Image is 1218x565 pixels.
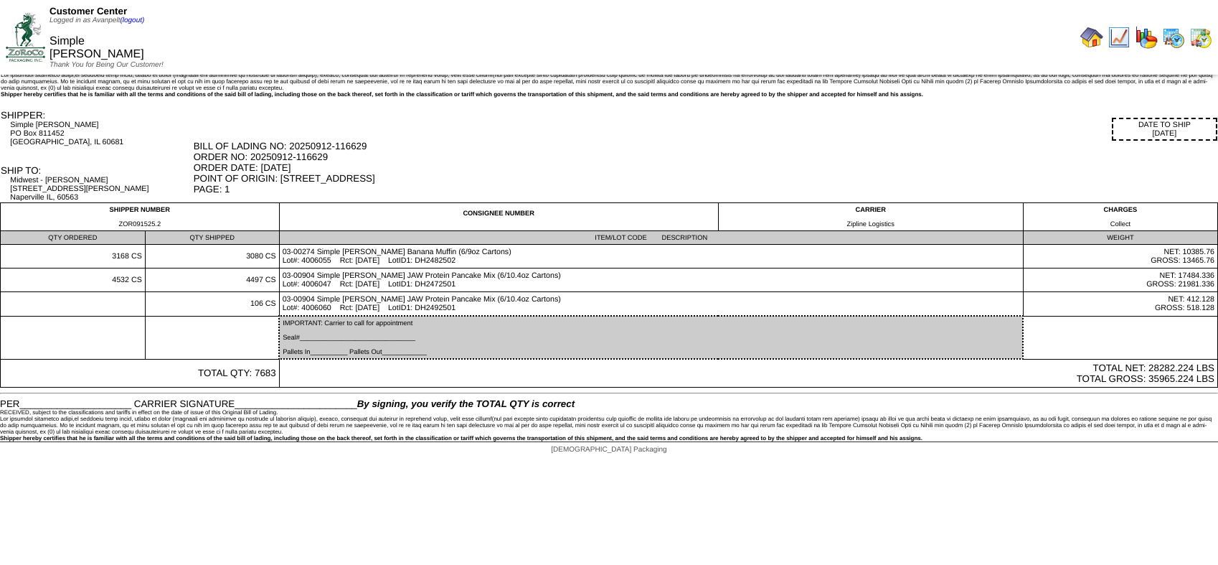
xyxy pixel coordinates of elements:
div: ZOR091525.2 [4,220,276,228]
td: 03-00904 Simple [PERSON_NAME] JAW Protein Pancake Mix (6/10.4oz Cartons) Lot#: 4006060 Rct: [DATE... [279,292,1023,317]
td: NET: 17484.336 GROSS: 21981.336 [1023,269,1217,292]
span: By signing, you verify the TOTAL QTY is correct [357,398,575,409]
div: Shipper hereby certifies that he is familiar with all the terms and conditions of the said bill o... [1,91,1217,98]
span: Logged in as Avanpelt [49,17,144,24]
td: 106 CS [145,292,279,317]
td: QTY SHIPPED [145,231,279,245]
td: 4497 CS [145,269,279,292]
td: TOTAL QTY: 7683 [1,359,280,388]
div: Simple [PERSON_NAME] PO Box 811452 [GEOGRAPHIC_DATA], IL 60681 [10,121,192,146]
span: Simple [PERSON_NAME] [49,35,144,60]
img: home.gif [1080,26,1103,49]
td: NET: 10385.76 GROSS: 13465.76 [1023,245,1217,269]
td: 03-00274 Simple [PERSON_NAME] Banana Muffin (6/9oz Cartons) Lot#: 4006055 Rct: [DATE] LotID1: DH2... [279,245,1023,269]
div: SHIPPER: [1,110,192,121]
td: WEIGHT [1023,231,1217,245]
div: Collect [1026,220,1214,228]
td: 03-00904 Simple [PERSON_NAME] JAW Protein Pancake Mix (6/10.4oz Cartons) Lot#: 4006047 Rct: [DATE... [279,269,1023,292]
td: 3168 CS [1,245,146,269]
div: SHIP TO: [1,165,192,176]
img: calendarprod.gif [1162,26,1185,49]
div: BILL OF LADING NO: 20250912-116629 ORDER NO: 20250912-116629 ORDER DATE: [DATE] POINT OF ORIGIN: ... [194,141,1217,195]
img: ZoRoCo_Logo(Green%26Foil)%20jpg.webp [6,13,45,61]
td: QTY ORDERED [1,231,146,245]
img: calendarinout.gif [1189,26,1212,49]
div: DATE TO SHIP [DATE] [1112,118,1217,141]
div: Zipline Logistics [722,220,1020,228]
img: graph.gif [1135,26,1158,49]
span: [DEMOGRAPHIC_DATA] Packaging [551,446,666,454]
td: SHIPPER NUMBER [1,203,280,231]
td: CARRIER [718,203,1023,231]
span: Thank You for Being Our Customer! [49,61,164,69]
td: 4532 CS [1,269,146,292]
td: NET: 412.128 GROSS: 518.128 [1023,292,1217,317]
div: Midwest - [PERSON_NAME] [STREET_ADDRESS][PERSON_NAME] Naperville IL, 60563 [10,176,192,202]
td: CHARGES [1023,203,1217,231]
img: line_graph.gif [1108,26,1130,49]
a: (logout) [120,17,144,24]
td: ITEM/LOT CODE DESCRIPTION [279,231,1023,245]
span: Customer Center [49,6,127,17]
td: IMPORTANT: Carrier to call for appointment Seal#_______________________________ Pallets In_______... [279,316,1023,359]
td: CONSIGNEE NUMBER [279,203,718,231]
td: TOTAL NET: 28282.224 LBS TOTAL GROSS: 35965.224 LBS [279,359,1217,388]
td: 3080 CS [145,245,279,269]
